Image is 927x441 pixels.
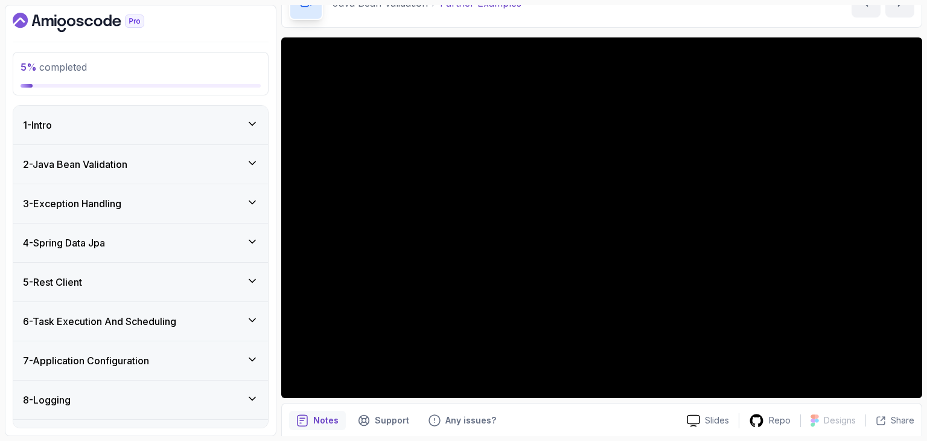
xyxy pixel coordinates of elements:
[281,37,922,398] iframe: 5 - Further Examples
[13,341,268,380] button: 7-Application Configuration
[13,145,268,184] button: 2-Java Bean Validation
[21,61,87,73] span: completed
[23,275,82,289] h3: 5 - Rest Client
[865,414,914,427] button: Share
[23,353,149,368] h3: 7 - Application Configuration
[421,411,503,430] button: Feedback button
[23,314,176,329] h3: 6 - Task Execution And Scheduling
[23,196,121,211] h3: 3 - Exception Handling
[13,381,268,419] button: 8-Logging
[351,411,416,430] button: Support button
[21,61,37,73] span: 5 %
[13,263,268,301] button: 5-Rest Client
[13,13,172,32] a: Dashboard
[289,411,346,430] button: notes button
[375,414,409,427] p: Support
[769,414,791,427] p: Repo
[13,302,268,341] button: 6-Task Execution And Scheduling
[23,118,52,132] h3: 1 - Intro
[23,157,127,172] h3: 2 - Java Bean Validation
[13,106,268,144] button: 1-Intro
[23,393,71,407] h3: 8 - Logging
[313,414,339,427] p: Notes
[876,393,915,429] iframe: chat widget
[445,414,496,427] p: Any issues?
[739,413,800,428] a: Repo
[13,224,268,262] button: 4-Spring Data Jpa
[13,184,268,223] button: 3-Exception Handling
[824,414,856,427] p: Designs
[677,414,739,427] a: Slides
[705,414,729,427] p: Slides
[23,236,105,250] h3: 4 - Spring Data Jpa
